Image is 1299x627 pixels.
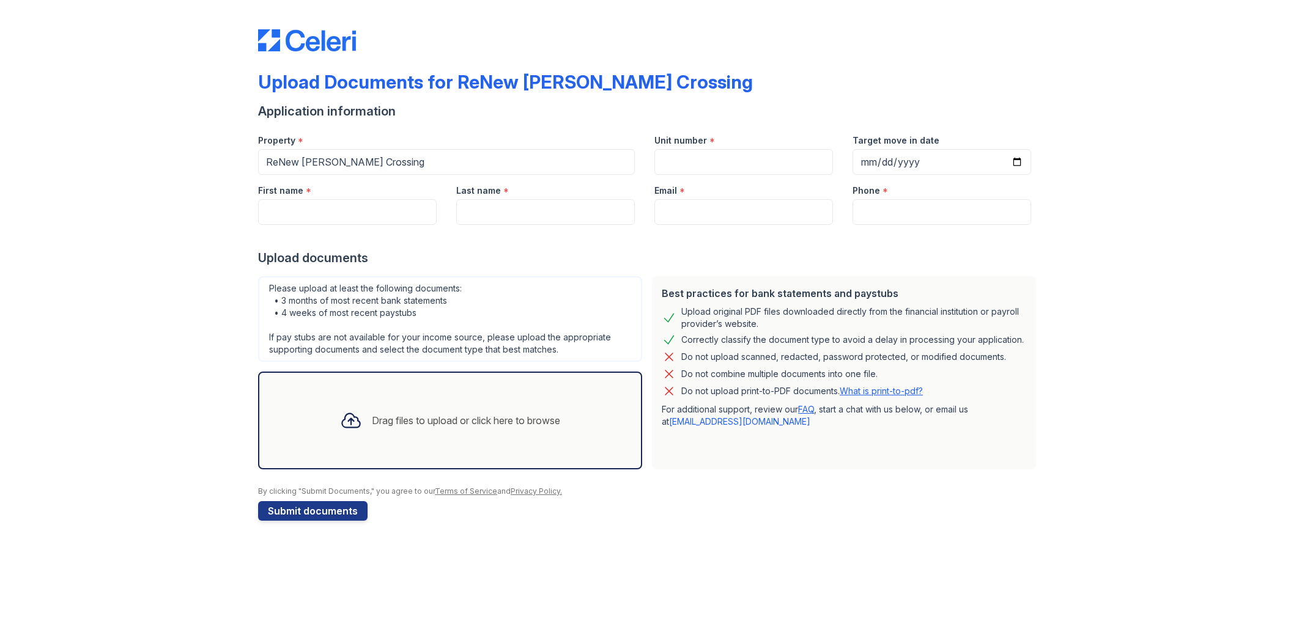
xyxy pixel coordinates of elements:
[456,185,501,197] label: Last name
[258,185,303,197] label: First name
[681,306,1026,330] div: Upload original PDF files downloaded directly from the financial institution or payroll provider’...
[258,71,753,93] div: Upload Documents for ReNew [PERSON_NAME] Crossing
[372,413,560,428] div: Drag files to upload or click here to browse
[511,486,562,496] a: Privacy Policy.
[258,134,295,147] label: Property
[662,286,1026,301] div: Best practices for bank statements and paystubs
[662,403,1026,428] p: For additional support, review our , start a chat with us below, or email us at
[681,367,878,381] div: Do not combine multiple documents into one file.
[258,29,356,51] img: CE_Logo_Blue-a8612792a0a2168367f1c8372b55b34899dd931a85d93a1a3d3e32e68fde9ad4.png
[798,404,814,414] a: FAQ
[654,134,707,147] label: Unit number
[840,386,923,396] a: What is print-to-pdf?
[654,185,677,197] label: Email
[258,501,368,521] button: Submit documents
[853,134,939,147] label: Target move in date
[853,185,880,197] label: Phone
[258,249,1041,266] div: Upload documents
[258,486,1041,496] div: By clicking "Submit Documents," you agree to our and
[681,385,923,397] p: Do not upload print-to-PDF documents.
[681,332,1024,347] div: Correctly classify the document type to avoid a delay in processing your application.
[681,350,1006,364] div: Do not upload scanned, redacted, password protected, or modified documents.
[258,103,1041,120] div: Application information
[435,486,497,496] a: Terms of Service
[258,276,642,362] div: Please upload at least the following documents: • 3 months of most recent bank statements • 4 wee...
[669,416,810,427] a: [EMAIL_ADDRESS][DOMAIN_NAME]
